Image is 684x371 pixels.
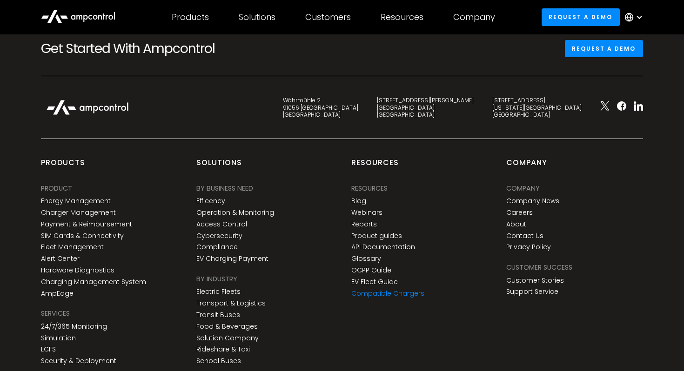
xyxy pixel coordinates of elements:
div: Solutions [239,12,275,22]
a: OCPP Guide [351,266,391,274]
a: 24/7/365 Monitoring [41,323,107,331]
h2: Get Started With Ampcontrol [41,41,229,57]
div: Resources [381,12,423,22]
a: Alert Center [41,255,80,263]
div: Resources [351,183,388,193]
div: Products [172,12,209,22]
div: Customers [305,12,351,22]
a: Simulation [41,334,76,342]
a: Reports [351,220,377,228]
a: Fleet Management [41,243,104,251]
div: [STREET_ADDRESS][PERSON_NAME] [GEOGRAPHIC_DATA] [GEOGRAPHIC_DATA] [377,97,474,119]
a: Contact Us [506,232,543,240]
div: SERVICES [41,308,70,318]
div: BY INDUSTRY [196,274,237,284]
a: Efficency [196,197,225,205]
div: Solutions [196,158,242,175]
a: Charger Management [41,209,116,217]
a: Compatible Chargers [351,290,424,298]
a: Glossary [351,255,381,263]
a: About [506,220,526,228]
a: Access Control [196,220,247,228]
a: SIM Cards & Connectivity [41,232,124,240]
a: Electric Fleets [196,288,241,296]
div: [STREET_ADDRESS] [US_STATE][GEOGRAPHIC_DATA] [GEOGRAPHIC_DATA] [492,97,582,119]
a: Request a demo [542,8,620,26]
div: BY BUSINESS NEED [196,183,253,193]
a: EV Charging Payment [196,255,268,263]
a: Charging Management System [41,278,146,286]
img: Ampcontrol Logo [41,95,134,120]
a: AmpEdge [41,290,74,298]
a: Transport & Logistics [196,299,266,307]
div: Company [506,183,540,193]
a: Careers [506,209,533,217]
a: Operation & Monitoring [196,209,274,217]
div: Company [453,12,495,22]
a: Product guides [351,232,402,240]
a: Payment & Reimbursement [41,220,132,228]
a: Customer Stories [506,277,564,285]
div: PRODUCT [41,183,72,193]
a: Security & Deployment [41,357,116,365]
div: Customer success [506,262,572,272]
div: Resources [351,158,399,175]
div: products [41,158,85,175]
a: Compliance [196,243,238,251]
a: Request a demo [565,40,643,57]
a: EV Fleet Guide [351,278,398,286]
a: Solution Company [196,334,259,342]
a: Blog [351,197,366,205]
a: Hardware Diagnostics [41,266,114,274]
a: API Documentation [351,243,415,251]
a: Transit Buses [196,311,240,319]
a: Cybersecurity [196,232,242,240]
a: School Buses [196,357,241,365]
a: Privacy Policy [506,243,551,251]
div: Wöhrmühle 2 91056 [GEOGRAPHIC_DATA] [GEOGRAPHIC_DATA] [283,97,358,119]
a: Support Service [506,288,558,296]
a: Company News [506,197,559,205]
a: LCFS [41,345,56,353]
div: Company [506,158,547,175]
a: Rideshare & Taxi [196,345,250,353]
a: Energy Management [41,197,111,205]
a: Webinars [351,209,382,217]
a: Food & Beverages [196,323,258,331]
